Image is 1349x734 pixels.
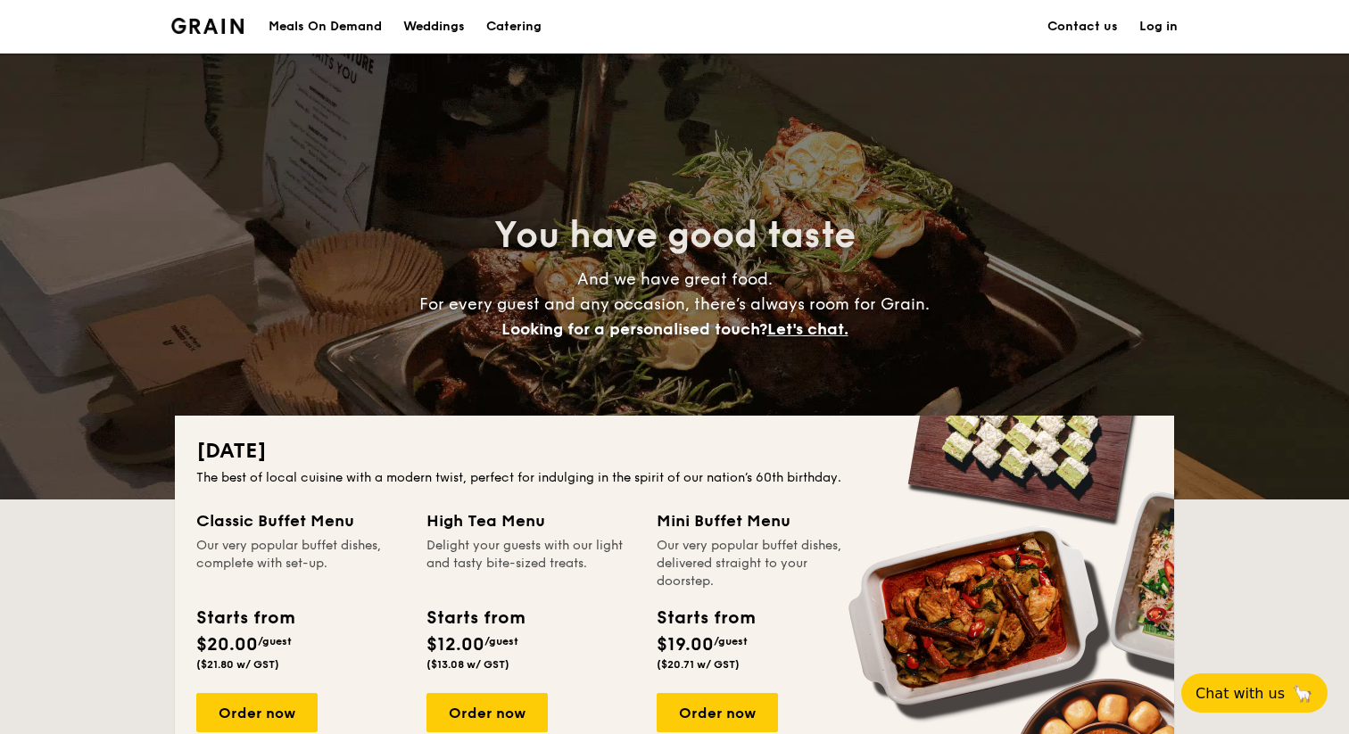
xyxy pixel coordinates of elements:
div: Our very popular buffet dishes, delivered straight to your doorstep. [657,537,865,590]
span: ($20.71 w/ GST) [657,658,740,671]
span: $12.00 [426,634,484,656]
div: Order now [196,693,318,732]
span: $19.00 [657,634,714,656]
div: The best of local cuisine with a modern twist, perfect for indulging in the spirit of our nation’... [196,469,1153,487]
span: Looking for a personalised touch? [501,319,767,339]
span: Let's chat. [767,319,848,339]
span: ($13.08 w/ GST) [426,658,509,671]
span: /guest [714,635,748,647]
div: Classic Buffet Menu [196,508,405,533]
span: You have good taste [494,214,856,257]
div: High Tea Menu [426,508,635,533]
div: Order now [426,693,548,732]
div: Starts from [657,605,754,631]
span: /guest [258,635,292,647]
a: Logotype [171,18,244,34]
div: Starts from [196,605,294,631]
span: 🦙 [1292,683,1313,704]
span: Chat with us [1196,685,1285,702]
div: Starts from [426,605,524,631]
div: Order now [657,693,778,732]
span: ($21.80 w/ GST) [196,658,279,671]
span: $20.00 [196,634,258,656]
div: Mini Buffet Menu [657,508,865,533]
h2: [DATE] [196,437,1153,466]
span: /guest [484,635,518,647]
div: Our very popular buffet dishes, complete with set-up. [196,537,405,590]
div: Delight your guests with our light and tasty bite-sized treats. [426,537,635,590]
span: And we have great food. For every guest and any occasion, there’s always room for Grain. [419,269,930,339]
img: Grain [171,18,244,34]
button: Chat with us🦙 [1181,673,1328,713]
